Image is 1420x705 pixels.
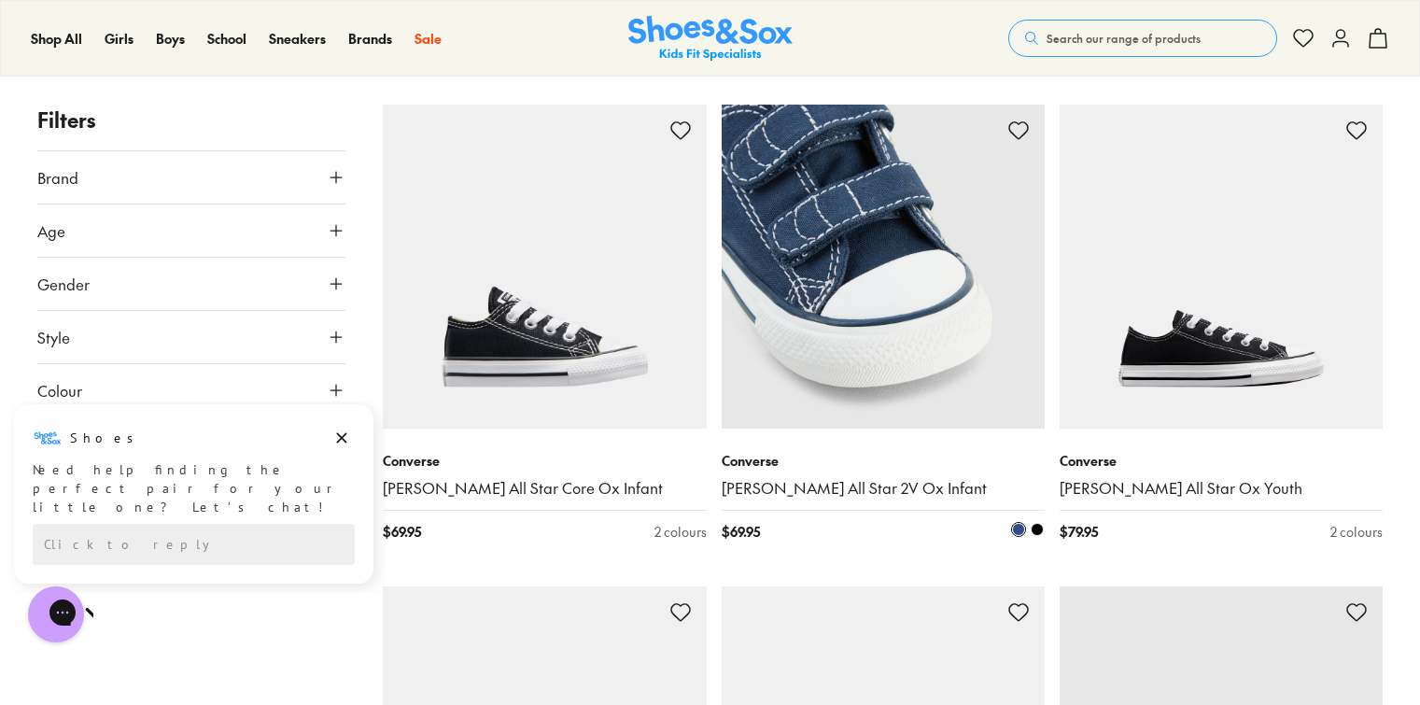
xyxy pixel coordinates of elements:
span: Shop All [31,29,82,48]
a: Shop All [31,29,82,49]
p: Converse [1060,451,1383,471]
div: Need help finding the perfect pair for your little one? Let’s chat! [33,59,355,115]
span: Search our range of products [1047,30,1201,47]
a: Boys [156,29,185,49]
p: Filters [37,105,345,135]
a: Sale [415,29,442,49]
a: Sneakers [269,29,326,49]
a: [PERSON_NAME] All Star Ox Youth [1060,478,1383,499]
span: $ 69.95 [383,522,421,542]
div: Message from Shoes. Need help finding the perfect pair for your little one? Let’s chat! [14,21,373,115]
button: Style [37,311,345,363]
a: [PERSON_NAME] All Star 2V Ox Infant [722,478,1045,499]
span: Brands [348,29,392,48]
span: Brand [37,166,78,189]
div: Reply to the campaigns [33,122,355,163]
span: Sneakers [269,29,326,48]
div: 2 colours [654,522,707,542]
a: [PERSON_NAME] All Star Core Ox Infant [383,478,706,499]
a: Shoes & Sox [628,16,793,62]
a: Girls [105,29,134,49]
p: Converse [383,451,706,471]
button: Colour [37,364,345,416]
span: Girls [105,29,134,48]
span: School [207,29,246,48]
div: Campaign message [14,3,373,182]
iframe: Gorgias live chat messenger [19,580,93,649]
button: Age [37,204,345,257]
img: Shoes logo [33,21,63,51]
span: Style [37,326,70,348]
button: Search our range of products [1008,20,1277,57]
span: $ 69.95 [722,522,760,542]
span: Sale [415,29,442,48]
img: SNS_Logo_Responsive.svg [628,16,793,62]
span: Age [37,219,65,242]
a: Brands [348,29,392,49]
span: Boys [156,29,185,48]
span: Gender [37,273,90,295]
a: School [207,29,246,49]
p: Converse [722,451,1045,471]
h3: Shoes [70,27,144,46]
button: Brand [37,151,345,204]
span: $ 79.95 [1060,522,1098,542]
button: Gender [37,258,345,310]
div: 2 colours [1330,522,1383,542]
span: Colour [37,379,82,402]
button: Dismiss campaign [329,23,355,49]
